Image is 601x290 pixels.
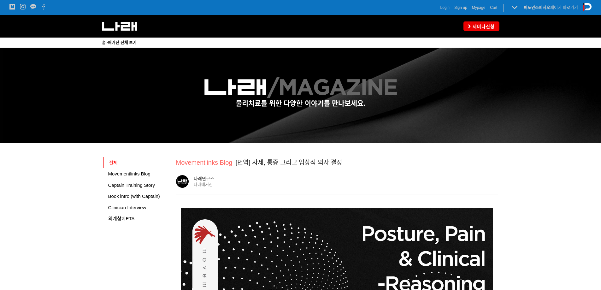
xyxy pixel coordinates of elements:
[103,213,171,224] a: 외계참치ETA
[194,182,213,187] a: 나래매거진
[471,23,495,30] span: 세미나신청
[103,191,171,202] a: Book intro (with Captain)
[472,4,486,11] a: Mypage
[454,4,467,11] a: Sign up
[108,182,155,188] span: Captain Training Story
[103,202,171,213] a: Clinician Interview
[524,5,578,10] a: 퍼포먼스피지오페이지 바로가기
[102,40,106,45] a: 홈
[524,5,550,10] strong: 퍼포먼스피지오
[463,21,499,31] a: 세미나신청
[108,205,146,210] span: Clinician Interview
[440,4,450,11] a: Login
[108,193,160,199] span: Book intro (with Captain)
[103,157,171,169] a: 전체
[108,171,150,176] span: Movementlinks Blog
[108,40,137,45] a: 매거진 전체 보기
[108,216,135,221] span: 외계참치ETA
[194,175,216,182] div: 나래연구소
[102,39,499,46] p: >
[103,180,171,191] a: Captain Training Story
[204,77,397,98] img: 457145a0c44d9.png
[490,4,497,11] a: Cart
[236,99,365,107] span: 물리치료를 위한 다양한 이야기를 만나보세요.
[109,160,118,165] span: 전체
[103,168,171,180] a: Movementlinks Blog
[176,157,342,168] h1: [번역] 자세, 통증 그리고 임상적 의사 결정
[176,159,236,166] a: Movementlinks Blog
